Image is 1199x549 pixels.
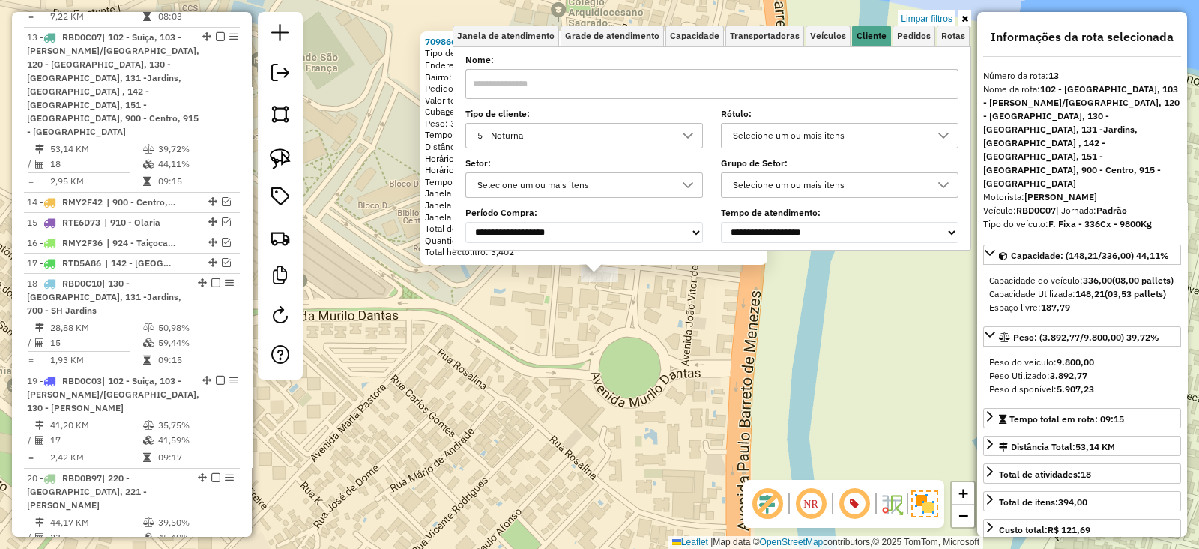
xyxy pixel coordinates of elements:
[989,356,1094,367] span: Peso do veículo:
[1050,370,1087,381] strong: 3.892,77
[668,536,983,549] div: Map data © contributors,© 2025 TomTom, Microsoft
[157,530,233,545] td: 45,49%
[27,530,34,545] td: /
[425,129,763,141] div: Tempo dirigindo: 00:11
[425,106,491,117] span: Cubagem: 12,23
[62,237,103,248] span: RMY2F36
[983,408,1181,428] a: Tempo total em rota: 09:15
[1016,205,1056,216] strong: RBD0C07
[143,436,154,445] i: % de utilização da cubagem
[983,519,1181,539] a: Custo total:R$ 121,69
[425,71,763,83] div: Bairro: FAROLANDIA ([GEOGRAPHIC_DATA] / SE)
[35,518,44,527] i: Distância Total
[157,9,233,24] td: 08:03
[749,486,785,522] span: Exibir deslocamento
[999,440,1115,454] div: Distância Total:
[208,238,217,247] em: Alterar sequência das rotas
[1048,218,1152,229] strong: F. Fixa - 336Cx - 9800Kg
[1056,205,1127,216] span: | Jornada:
[728,173,929,197] div: Selecione um ou mais itens
[465,53,958,67] label: Nome:
[27,277,181,316] span: 18 -
[225,278,234,287] em: Opções
[157,515,233,530] td: 39,50%
[1057,383,1094,394] strong: 5.907,23
[1024,191,1097,202] strong: [PERSON_NAME]
[27,31,199,137] span: 13 -
[27,157,34,172] td: /
[670,31,719,40] span: Capacidade
[265,260,295,294] a: Criar modelo
[143,355,151,364] i: Tempo total em rota
[49,174,142,189] td: 2,95 KM
[143,453,151,462] i: Tempo total em rota
[1058,496,1087,508] strong: 394,00
[1013,331,1159,343] span: Peso: (3.892,77/9.800,00) 39,72%
[157,174,233,189] td: 09:15
[465,157,703,170] label: Setor:
[49,450,142,465] td: 2,42 KM
[952,482,974,505] a: Zoom in
[49,9,142,24] td: 7,22 KM
[1048,70,1059,81] strong: 13
[62,217,100,228] span: RTE6D73
[760,537,824,547] a: OpenStreetMap
[27,196,103,208] span: 14 -
[983,326,1181,346] a: Peso: (3.892,77/9.800,00) 39,72%
[1096,205,1127,216] strong: Padrão
[425,246,763,258] div: Total hectolitro: 3,402
[27,31,199,137] span: | 102 - Suiça, 103 - [PERSON_NAME]/[GEOGRAPHIC_DATA], 120 - [GEOGRAPHIC_DATA], 130 - [GEOGRAPHIC_...
[958,484,968,502] span: +
[62,277,102,289] span: RBD0C10
[958,10,971,27] a: Ocultar filtros
[265,58,295,91] a: Exportar sessão
[49,433,142,448] td: 17
[143,338,154,347] i: % de utilização da cubagem
[989,382,1175,396] div: Peso disponível:
[911,490,938,517] img: Exibir/Ocultar setores
[836,486,872,522] span: Exibir número da rota
[989,369,1175,382] div: Peso Utilizado:
[1105,288,1166,299] strong: (03,53 pallets)
[198,473,207,482] em: Alterar sequência das rotas
[465,206,703,220] label: Período Compra:
[35,338,44,347] i: Total de Atividades
[208,197,217,206] em: Alterar sequência das rotas
[27,472,147,511] span: | 220 - [GEOGRAPHIC_DATA], 221 - [PERSON_NAME]
[721,206,958,220] label: Tempo de atendimento:
[35,160,44,169] i: Total de Atividades
[211,278,220,287] em: Finalizar rota
[1083,274,1112,286] strong: 336,00
[27,277,181,316] span: | 130 - [GEOGRAPHIC_DATA], 131 -Jardins, 700 - SH Jardins
[983,204,1181,217] div: Veículo:
[425,47,763,59] div: Tipo de cliente:
[35,421,44,430] i: Distância Total
[857,31,887,40] span: Cliente
[983,82,1181,190] div: Nome da rota:
[143,12,151,21] i: Tempo total em rota
[106,196,175,209] span: 900 - Centro, 905 - Industrial
[425,211,763,223] div: Janela utilizada término: 23:59
[457,31,555,40] span: Janela de atendimento
[27,472,147,511] span: 20 -
[222,258,231,267] em: Visualizar rota
[265,181,295,215] a: Vincular Rótulos
[157,320,233,335] td: 50,98%
[27,335,34,350] td: /
[49,320,142,335] td: 28,88 KM
[198,278,207,287] em: Alterar sequência das rotas
[143,533,154,542] i: % de utilização da cubagem
[208,258,217,267] em: Alterar sequência das rotas
[999,496,1087,509] div: Total de itens:
[472,124,674,148] div: 5 - Noturna
[49,515,142,530] td: 44,17 KM
[989,287,1175,301] div: Capacidade Utilizada:
[425,82,763,94] div: Pedidos:
[27,9,34,24] td: =
[27,174,34,189] td: =
[222,197,231,206] em: Visualizar rota
[710,537,713,547] span: |
[208,217,217,226] em: Alterar sequência das rotas
[265,18,295,52] a: Nova sessão e pesquisa
[27,450,34,465] td: =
